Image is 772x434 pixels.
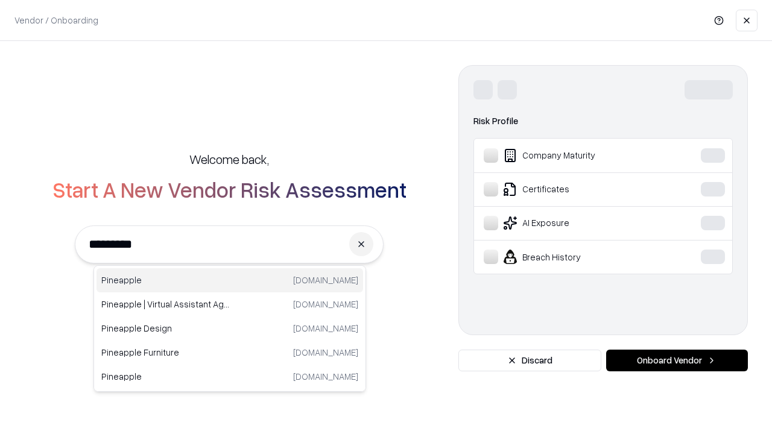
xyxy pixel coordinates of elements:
[101,346,230,359] p: Pineapple Furniture
[293,322,358,335] p: [DOMAIN_NAME]
[293,298,358,310] p: [DOMAIN_NAME]
[101,274,230,286] p: Pineapple
[101,370,230,383] p: Pineapple
[52,177,407,201] h2: Start A New Vendor Risk Assessment
[484,182,664,197] div: Certificates
[101,322,230,335] p: Pineapple Design
[14,14,98,27] p: Vendor / Onboarding
[93,265,366,392] div: Suggestions
[458,350,601,371] button: Discard
[484,148,664,163] div: Company Maturity
[606,350,748,371] button: Onboard Vendor
[189,151,269,168] h5: Welcome back,
[484,216,664,230] div: AI Exposure
[473,114,733,128] div: Risk Profile
[484,250,664,264] div: Breach History
[101,298,230,310] p: Pineapple | Virtual Assistant Agency
[293,346,358,359] p: [DOMAIN_NAME]
[293,370,358,383] p: [DOMAIN_NAME]
[293,274,358,286] p: [DOMAIN_NAME]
